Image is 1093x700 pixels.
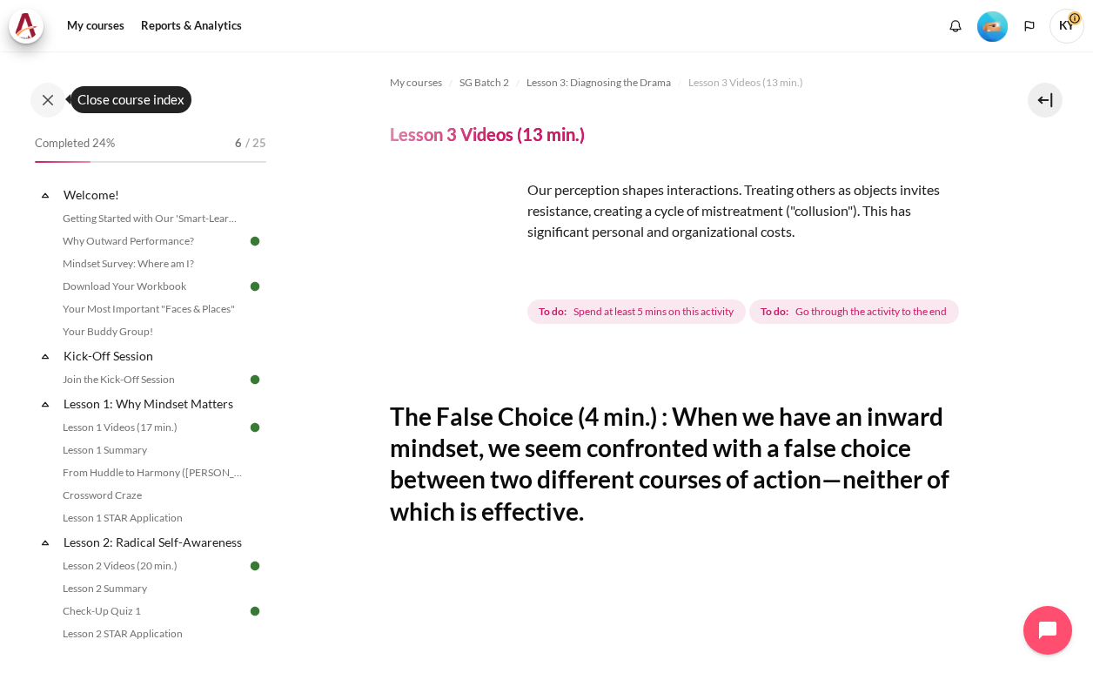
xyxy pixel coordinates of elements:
a: Why Outward Performance? [57,231,247,252]
span: Completed 24% [35,135,115,152]
img: Done [247,420,263,435]
span: Go through the activity to the end [795,304,947,320]
a: Reports & Analytics [135,9,248,44]
strong: To do: [539,304,567,320]
div: Completion requirements for Lesson 3 Videos (13 min.) [527,296,962,327]
a: Lesson 1 Summary [57,440,247,461]
a: SG Batch 2 [459,72,509,93]
a: Level #2 [970,10,1015,42]
a: Download Your Workbook [57,276,247,297]
img: Architeck [14,13,38,39]
a: Lesson 1: Why Mindset Matters [61,392,247,415]
span: KY [1049,9,1084,44]
a: Welcome! [61,183,247,206]
img: Done [247,372,263,387]
a: Lesson 2: Radical Self-Awareness [61,530,247,554]
a: Lesson 1 STAR Application [57,508,247,528]
a: Join the Kick-Off Session [57,369,247,390]
a: Check-Up Quiz 1 [57,601,247,622]
span: Collapse [37,347,54,365]
nav: Navigation bar [390,69,969,97]
a: Lesson 3 Videos (13 min.) [688,72,803,93]
span: / 25 [245,135,266,152]
button: Languages [1016,13,1043,39]
div: Close course index [70,86,191,113]
a: Kick-Off Session [61,344,247,367]
a: From Huddle to Harmony ([PERSON_NAME]'s Story) [57,462,247,483]
a: Mindset Survey: Where am I? [57,253,247,274]
span: Collapse [37,186,54,204]
span: Collapse [37,395,54,413]
a: Architeck Architeck [9,9,52,44]
h2: The False Choice (4 min.) : When we have an inward mindset, we seem confronted with a false choic... [390,400,969,528]
a: Lesson 1 Videos (17 min.) [57,417,247,438]
a: Lesson 2 STAR Application [57,623,247,644]
img: Done [247,603,263,619]
div: Show notification window with no new notifications [942,13,969,39]
div: Level #2 [977,10,1008,42]
span: SG Batch 2 [459,75,509,91]
a: Lesson 2 Summary [57,578,247,599]
a: Lesson 2 Videos (20 min.) [57,555,247,576]
a: Crossword Craze [57,485,247,506]
a: My courses [61,9,131,44]
p: Our perception shapes interactions. Treating others as objects invites resistance, creating a cyc... [390,179,969,242]
img: Done [247,558,263,574]
a: Your Buddy Group! [57,321,247,342]
span: 6 [235,135,242,152]
div: 24% [35,161,91,163]
span: Lesson 3: Diagnosing the Drama [526,75,671,91]
a: Getting Started with Our 'Smart-Learning' Platform [57,208,247,229]
span: Lesson 3 Videos (13 min.) [688,75,803,91]
img: Done [247,233,263,249]
a: Your Most Important "Faces & Places" [57,299,247,320]
a: User menu [1049,9,1084,44]
strong: To do: [761,304,788,320]
span: My courses [390,75,442,91]
a: Lesson 3: Diagnosing the Drama [61,646,247,670]
img: Level #2 [977,11,1008,42]
a: Lesson 3: Diagnosing the Drama [526,72,671,93]
span: Spend at least 5 mins on this activity [573,304,734,320]
span: Collapse [37,650,54,667]
img: Done [247,279,263,294]
img: xf [390,179,520,310]
h4: Lesson 3 Videos (13 min.) [390,123,585,145]
span: Collapse [37,534,54,551]
a: My courses [390,72,442,93]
